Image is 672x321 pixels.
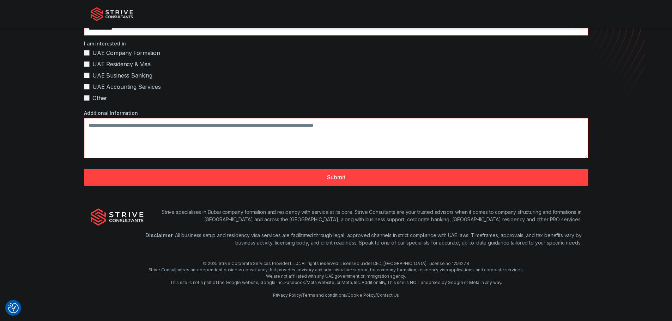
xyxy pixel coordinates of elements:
p: Strive specialises in Dubai company formation and residency with service at its core. Strive Cons... [144,208,582,223]
img: Revisit consent button [8,303,19,313]
p: : All business setup and residency visa services are facilitated through legal, approved channels... [144,232,582,246]
strong: Disclaimer [145,232,172,238]
button: Submit [84,169,588,186]
span: UAE Company Formation [92,49,160,57]
input: UAE Company Formation [84,50,90,56]
span: UAE Accounting Services [92,82,161,91]
img: Strive Consultants [91,208,144,226]
input: UAE Accounting Services [84,84,90,89]
span: UAE Business Banking [92,71,152,80]
label: Additional Information [84,109,588,117]
img: Strive Consultants [91,7,133,21]
a: Terms and conditions [302,292,346,298]
a: Cookie Policy [347,292,375,298]
input: Other [84,95,90,101]
label: I am interested in [84,40,588,47]
span: UAE Residency & Visa [92,60,151,68]
a: Privacy Policy [273,292,301,298]
input: UAE Residency & Visa [84,61,90,67]
input: UAE Business Banking [84,73,90,78]
button: Consent Preferences [8,303,19,313]
span: Other [92,94,107,102]
a: Contact Us [377,292,399,298]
